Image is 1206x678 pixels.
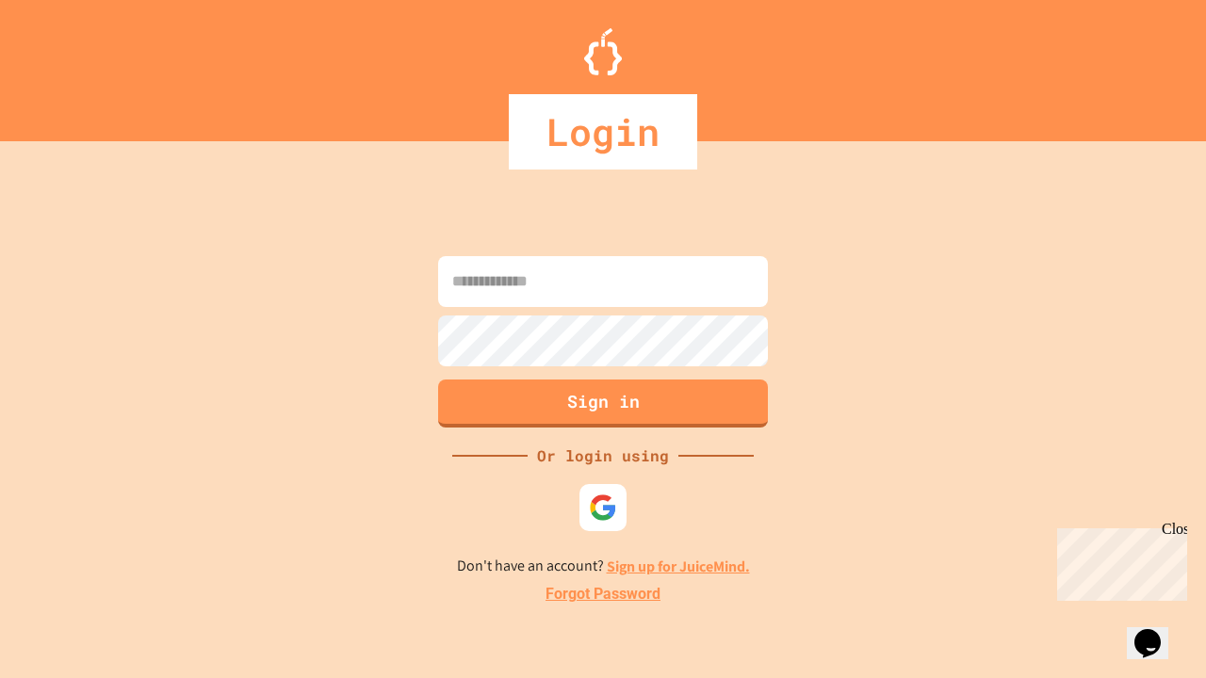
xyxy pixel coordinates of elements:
div: Login [509,94,697,169]
iframe: chat widget [1050,521,1187,601]
a: Sign up for JuiceMind. [607,557,750,576]
p: Don't have an account? [457,555,750,578]
iframe: chat widget [1127,603,1187,659]
img: Logo.svg [584,28,622,75]
div: Or login using [528,444,678,467]
button: Sign in [438,379,768,428]
img: google-icon.svg [589,493,617,522]
a: Forgot Password [546,583,660,605]
div: Chat with us now!Close [8,8,130,120]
